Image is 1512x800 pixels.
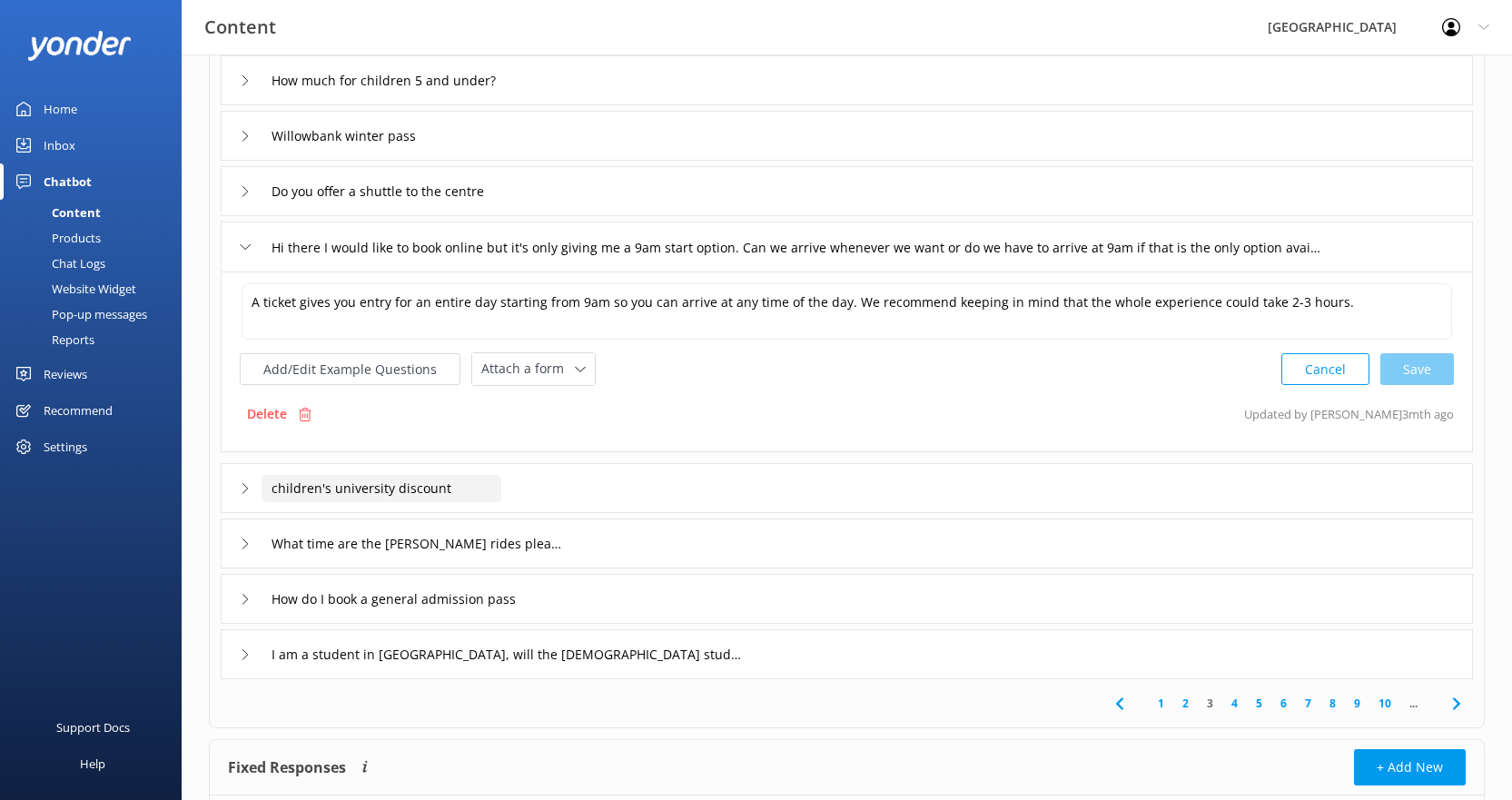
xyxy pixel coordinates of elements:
div: Home [44,91,77,127]
span: Attach a form [481,359,575,379]
div: Recommend [44,392,113,429]
a: Website Widget [11,276,182,301]
p: Delete [247,404,287,424]
a: 9 [1345,695,1369,712]
h4: Fixed Responses [228,749,346,785]
div: Reports [11,327,94,352]
p: Updated by [PERSON_NAME] 3mth ago [1244,397,1454,431]
button: Cancel [1281,353,1369,385]
div: Chatbot [44,163,92,200]
div: Support Docs [56,709,130,746]
a: 10 [1369,695,1400,712]
a: Products [11,225,182,251]
div: Pop-up messages [11,301,147,327]
a: Chat Logs [11,251,182,276]
a: Reports [11,327,182,352]
a: 3 [1198,695,1222,712]
button: + Add New [1354,749,1466,785]
div: Content [11,200,101,225]
div: Website Widget [11,276,136,301]
textarea: A ticket gives you entry for an entire day starting from 9am so you can arrive at any time of the... [242,283,1452,340]
a: 1 [1149,695,1173,712]
div: Inbox [44,127,75,163]
span: ... [1400,695,1427,712]
img: yonder-white-logo.png [27,31,132,61]
button: Add/Edit Example Questions [240,353,460,385]
div: Chat Logs [11,251,105,276]
div: Help [80,746,105,782]
div: Reviews [44,356,87,392]
a: Content [11,200,182,225]
a: 2 [1173,695,1198,712]
a: 5 [1247,695,1271,712]
a: 7 [1296,695,1320,712]
a: 6 [1271,695,1296,712]
a: 4 [1222,695,1247,712]
div: Products [11,225,101,251]
div: Settings [44,429,87,465]
a: 8 [1320,695,1345,712]
h3: Content [204,13,276,42]
a: Pop-up messages [11,301,182,327]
